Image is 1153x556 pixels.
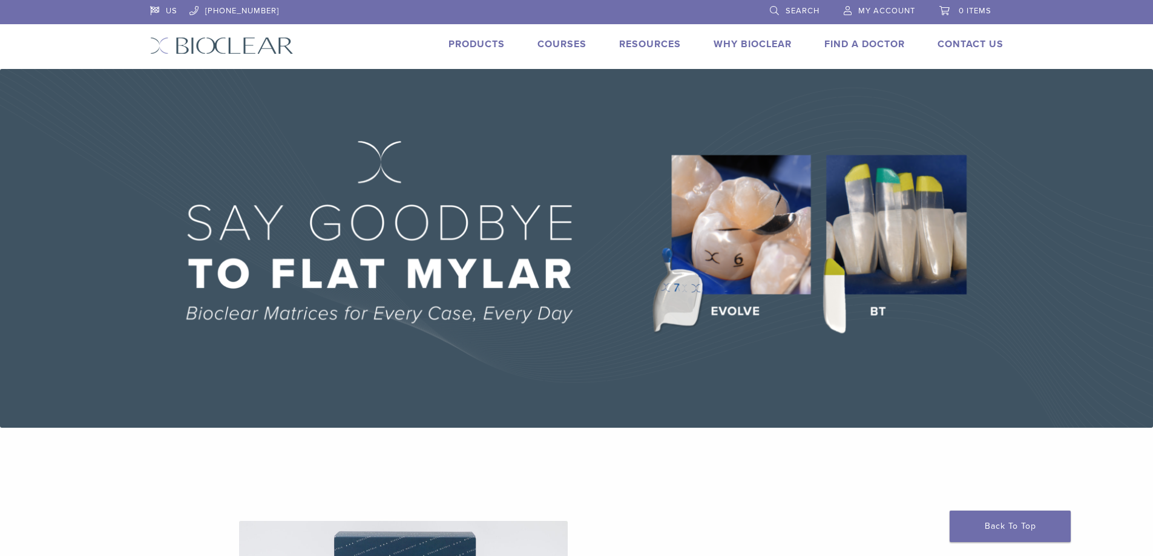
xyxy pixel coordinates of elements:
[824,38,905,50] a: Find A Doctor
[950,511,1071,542] a: Back To Top
[858,6,915,16] span: My Account
[619,38,681,50] a: Resources
[150,37,294,54] img: Bioclear
[786,6,820,16] span: Search
[959,6,991,16] span: 0 items
[714,38,792,50] a: Why Bioclear
[537,38,586,50] a: Courses
[448,38,505,50] a: Products
[938,38,1004,50] a: Contact Us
